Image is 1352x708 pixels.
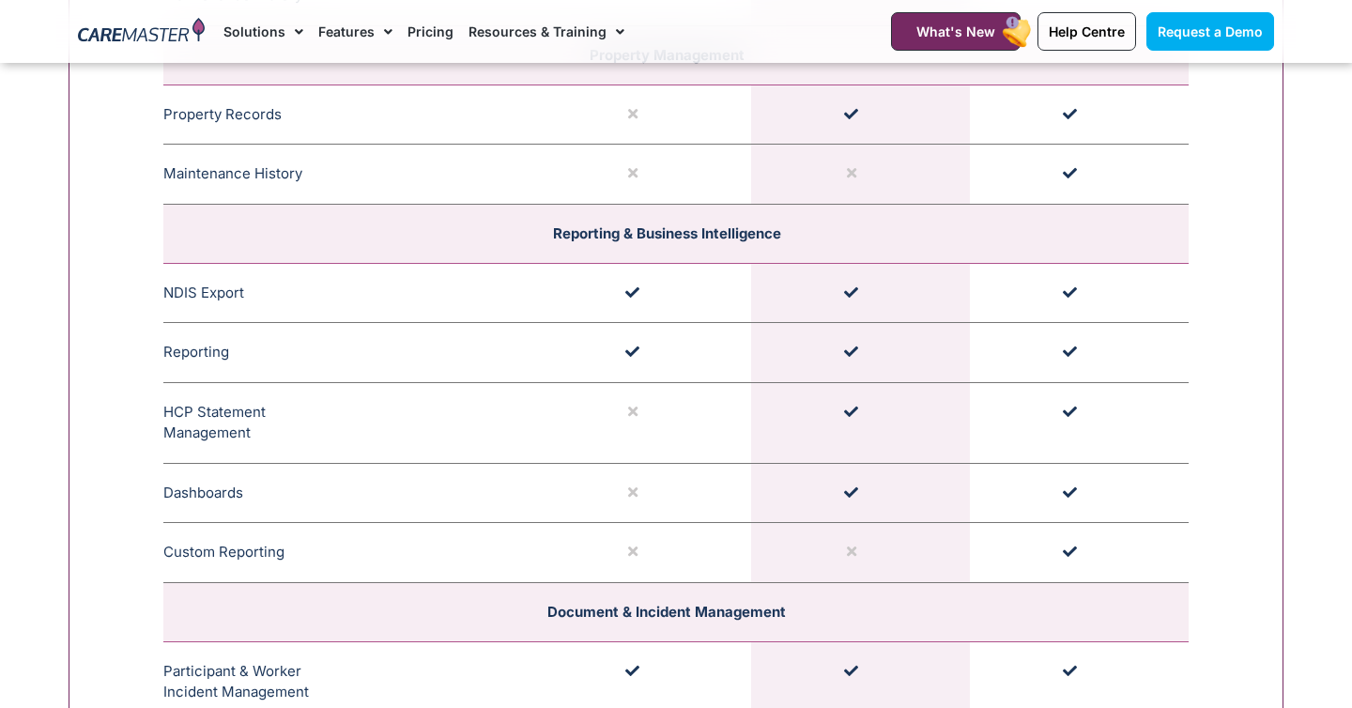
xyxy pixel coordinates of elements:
span: Help Centre [1049,23,1125,39]
td: HCP Statement Management [163,382,532,463]
td: Reporting [163,323,532,383]
td: NDIS Export [163,263,532,323]
span: Property Management [590,46,745,64]
span: Request a Demo [1158,23,1263,39]
span: Reporting & Business Intelligence [553,224,781,242]
span: What's New [916,23,995,39]
span: Document & Incident Management [547,603,786,621]
a: Help Centre [1037,12,1136,51]
img: CareMaster Logo [78,18,205,46]
a: Request a Demo [1146,12,1274,51]
td: Dashboards [163,463,532,523]
td: Maintenance History [163,145,532,205]
td: Property Records [163,85,532,145]
td: Custom Reporting [163,523,532,583]
a: What's New [891,12,1021,51]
